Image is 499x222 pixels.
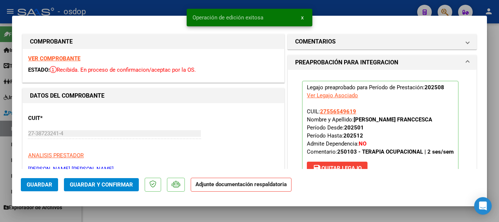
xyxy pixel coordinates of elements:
[313,164,321,173] mat-icon: save
[50,67,196,73] span: Recibida. En proceso de confirmacion/aceptac por la OS.
[344,124,364,131] strong: 202501
[307,108,454,155] span: CUIL: Nombre y Apellido: Período Desde: Período Hasta: Admite Dependencia:
[288,55,476,70] mat-expansion-panel-header: PREAPROBACIÓN PARA INTEGRACION
[424,84,444,91] strong: 202508
[28,55,80,62] a: VER COMPROBANTE
[307,162,367,175] button: Quitar Legajo
[295,11,309,24] button: x
[301,14,304,21] span: x
[295,58,398,67] h1: PREAPROBACIÓN PARA INTEGRACION
[313,165,362,172] span: Quitar Legajo
[288,34,476,49] mat-expansion-panel-header: COMENTARIOS
[288,70,476,195] div: PREAPROBACIÓN PARA INTEGRACION
[28,67,50,73] span: ESTADO:
[354,116,432,123] strong: [PERSON_NAME] FRANCCESCA
[302,81,458,178] p: Legajo preaprobado para Período de Prestación:
[70,181,133,188] span: Guardar y Confirmar
[474,197,492,215] div: Open Intercom Messenger
[30,38,73,45] strong: COMPROBANTE
[337,148,454,155] strong: 250103 - TERAPIA OCUPACIONAL | 2 ses/sem
[195,181,287,188] strong: Adjunte documentación respaldatoria
[28,152,84,159] span: ANALISIS PRESTADOR
[359,140,366,147] strong: NO
[193,14,263,21] span: Operación de edición exitosa
[307,148,454,155] span: Comentario:
[30,92,104,99] strong: DATOS DEL COMPROBANTE
[295,37,336,46] h1: COMENTARIOS
[64,178,139,191] button: Guardar y Confirmar
[27,181,52,188] span: Guardar
[307,91,358,99] div: Ver Legajo Asociado
[28,114,103,123] p: CUIT
[320,108,356,115] span: 27556549619
[343,132,363,139] strong: 202512
[21,178,58,191] button: Guardar
[28,165,279,173] p: [PERSON_NAME] [PERSON_NAME]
